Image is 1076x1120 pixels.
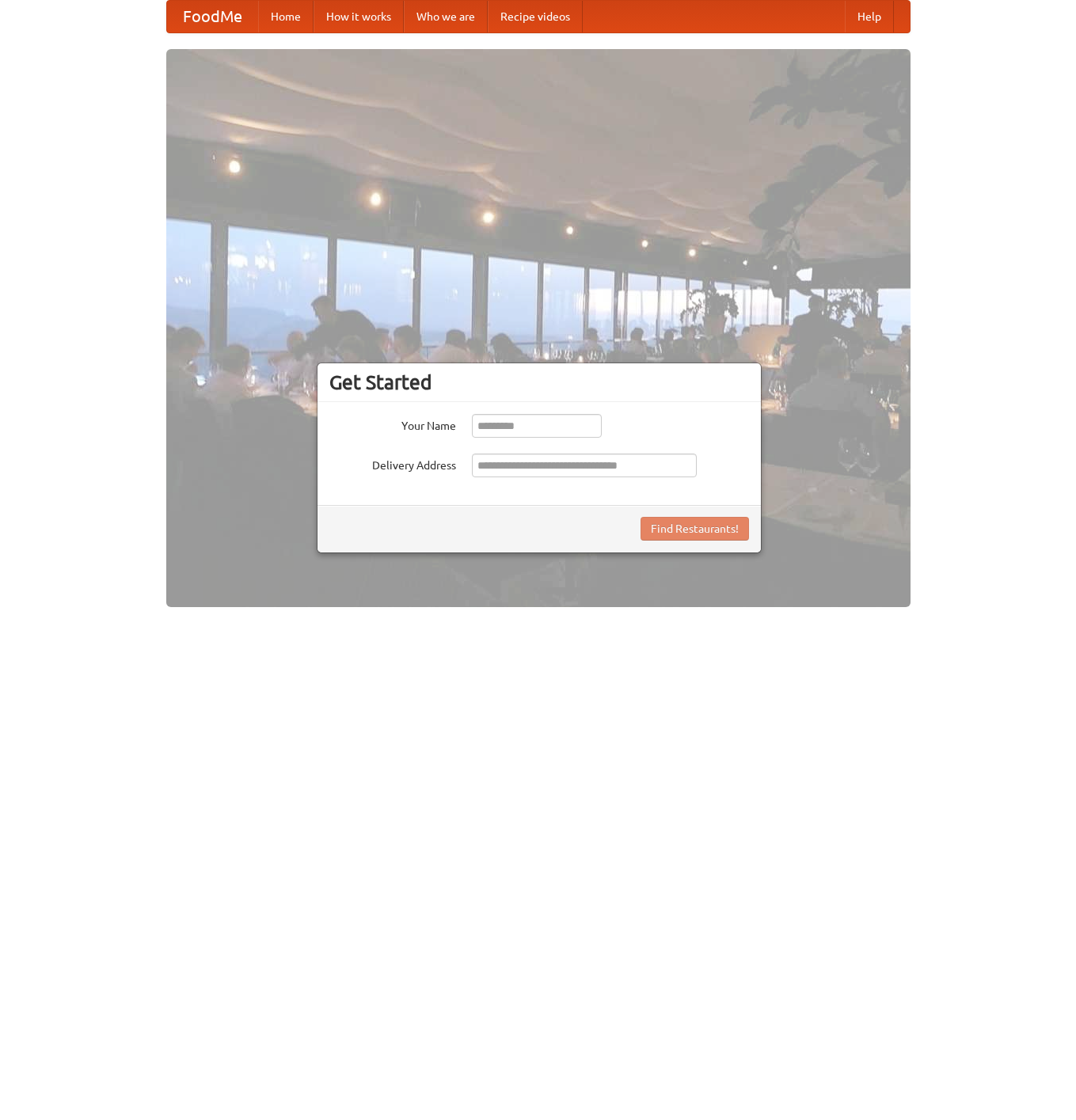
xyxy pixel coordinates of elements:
[329,414,456,434] label: Your Name
[329,454,456,473] label: Delivery Address
[404,1,488,32] a: Who we are
[329,370,749,394] h3: Get Started
[845,1,894,32] a: Help
[314,1,404,32] a: How it works
[641,517,749,541] button: Find Restaurants!
[488,1,583,32] a: Recipe videos
[167,1,258,32] a: FoodMe
[258,1,314,32] a: Home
